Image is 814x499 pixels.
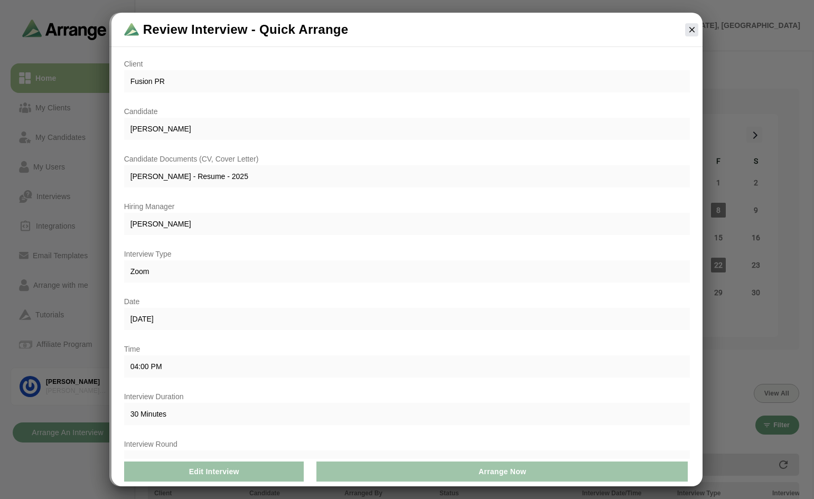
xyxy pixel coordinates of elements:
p: Client [124,58,690,70]
span: [PERSON_NAME] [124,118,690,140]
span: [PERSON_NAME] [124,213,690,235]
button: Arrange Now [316,462,688,482]
span: Review Interview - Quick Arrange [143,21,349,38]
p: Hiring Manager [124,200,690,213]
p: Interview Round [124,438,690,450]
p: Date [124,295,690,308]
span: 04:00 PM [124,355,690,378]
p: Time [124,343,690,355]
span: [DATE] [124,308,690,330]
span: Arrange Now [478,462,526,482]
p: Interview Type [124,248,690,260]
span: Zoom [124,260,690,283]
span: [PERSON_NAME] - Resume - 2025 [124,165,690,187]
p: Interview Duration [124,390,690,403]
p: Candidate Documents (CV, Cover Letter) [124,153,690,165]
span: 30 Minutes [124,403,690,425]
p: Candidate [124,105,690,118]
span: Edit Interview [188,462,239,482]
button: Edit Interview [124,462,304,482]
span: Fusion PR [124,70,690,92]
